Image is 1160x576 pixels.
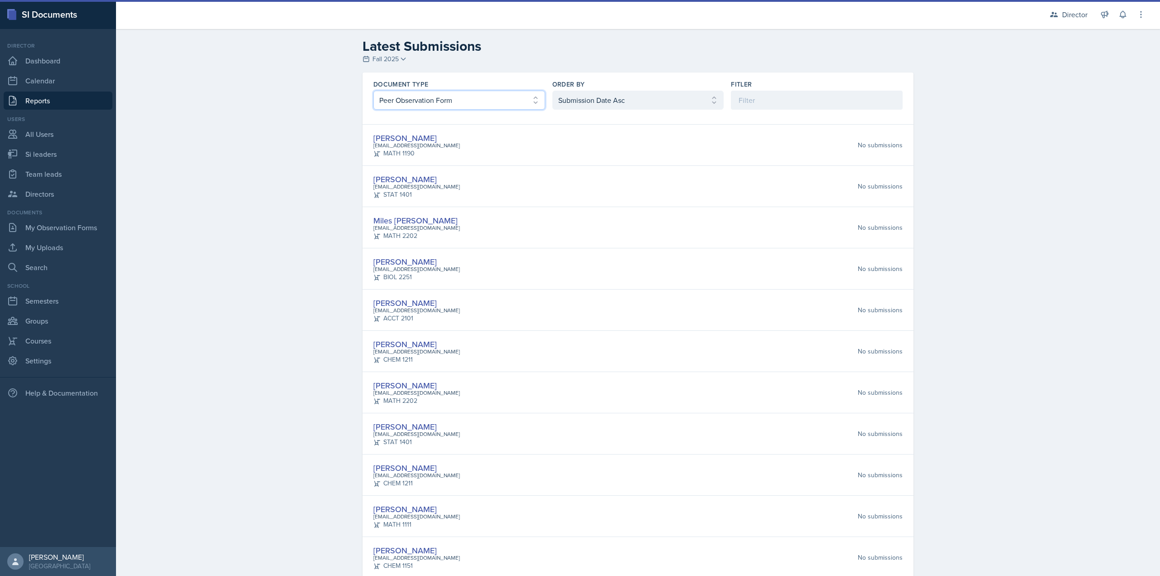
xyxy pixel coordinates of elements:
[4,145,112,163] a: Si leaders
[858,305,903,315] div: No submissions
[373,339,437,350] a: [PERSON_NAME]
[373,297,437,309] a: [PERSON_NAME]
[4,185,112,203] a: Directors
[731,91,903,110] input: Filter
[373,503,437,515] a: [PERSON_NAME]
[373,306,460,315] div: [EMAIL_ADDRESS][DOMAIN_NAME]
[552,80,585,89] label: Order By
[373,190,460,199] div: STAT 1401
[373,231,460,241] div: MATH 2202
[4,52,112,70] a: Dashboard
[373,479,460,488] div: CHEM 1211
[4,258,112,276] a: Search
[4,292,112,310] a: Semesters
[373,224,460,232] div: [EMAIL_ADDRESS][DOMAIN_NAME]
[4,208,112,217] div: Documents
[373,141,460,150] div: [EMAIL_ADDRESS][DOMAIN_NAME]
[4,72,112,90] a: Calendar
[858,140,903,150] div: No submissions
[4,332,112,350] a: Courses
[373,437,460,447] div: STAT 1401
[4,282,112,290] div: School
[4,92,112,110] a: Reports
[373,132,437,144] a: [PERSON_NAME]
[4,218,112,237] a: My Observation Forms
[373,554,460,562] div: [EMAIL_ADDRESS][DOMAIN_NAME]
[858,223,903,232] div: No submissions
[858,512,903,521] div: No submissions
[373,545,437,556] a: [PERSON_NAME]
[858,429,903,439] div: No submissions
[4,165,112,183] a: Team leads
[372,54,399,64] span: Fall 2025
[4,42,112,50] div: Director
[373,265,460,273] div: [EMAIL_ADDRESS][DOMAIN_NAME]
[858,347,903,356] div: No submissions
[858,470,903,480] div: No submissions
[373,256,437,267] a: [PERSON_NAME]
[373,561,460,571] div: CHEM 1151
[4,384,112,402] div: Help & Documentation
[4,238,112,257] a: My Uploads
[373,80,429,89] label: Document Type
[4,352,112,370] a: Settings
[29,552,90,561] div: [PERSON_NAME]
[373,183,460,191] div: [EMAIL_ADDRESS][DOMAIN_NAME]
[373,520,460,529] div: MATH 1111
[858,388,903,397] div: No submissions
[373,272,460,282] div: BIOL 2251
[373,471,460,479] div: [EMAIL_ADDRESS][DOMAIN_NAME]
[373,348,460,356] div: [EMAIL_ADDRESS][DOMAIN_NAME]
[373,355,460,364] div: CHEM 1211
[1062,9,1087,20] div: Director
[373,389,460,397] div: [EMAIL_ADDRESS][DOMAIN_NAME]
[858,264,903,274] div: No submissions
[373,421,437,432] a: [PERSON_NAME]
[731,80,752,89] label: Fitler
[4,115,112,123] div: Users
[373,380,437,391] a: [PERSON_NAME]
[373,462,437,474] a: [PERSON_NAME]
[373,149,460,158] div: MATH 1190
[373,215,458,226] a: Miles [PERSON_NAME]
[858,553,903,562] div: No submissions
[362,38,913,54] h2: Latest Submissions
[373,396,460,406] div: MATH 2202
[29,561,90,571] div: [GEOGRAPHIC_DATA]
[858,182,903,191] div: No submissions
[373,314,460,323] div: ACCT 2101
[4,312,112,330] a: Groups
[4,125,112,143] a: All Users
[373,430,460,438] div: [EMAIL_ADDRESS][DOMAIN_NAME]
[373,513,460,521] div: [EMAIL_ADDRESS][DOMAIN_NAME]
[373,174,437,185] a: [PERSON_NAME]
